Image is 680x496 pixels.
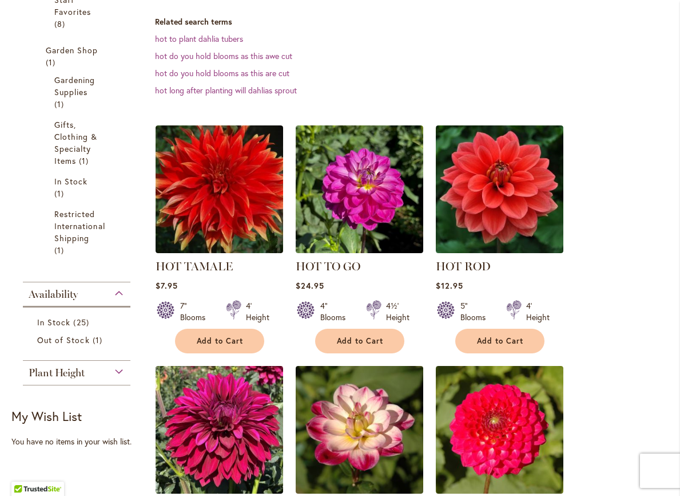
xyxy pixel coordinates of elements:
div: 4' Height [246,300,269,323]
span: Gifts, Clothing & Specialty Items [54,119,98,166]
a: hot long after planting will dahlias sprout [155,85,297,96]
a: hot do you hold blooms as this are cut [155,68,289,78]
a: HOT TAMALE [156,259,233,273]
span: Add to Cart [197,336,244,346]
span: 1 [54,98,67,110]
span: $24.95 [296,280,324,291]
a: Gifts, Clothing &amp; Specialty Items [54,119,102,167]
a: In Stock 25 [37,316,119,328]
span: 25 [73,316,92,328]
a: FATIMA [436,485,563,496]
a: HOT TO GO [296,245,423,255]
img: FATIMA [436,366,563,494]
div: 5" Blooms [460,300,492,323]
a: Gardening Supplies [54,74,102,110]
a: Garden Shop [46,44,110,68]
a: HOT ROD [436,245,563,255]
span: 1 [93,334,105,346]
button: Add to Cart [175,329,264,353]
a: HOT ROD [436,259,491,273]
img: Hello Dahlia [156,366,283,494]
a: HOT TO GO [296,259,360,273]
img: HOT ROD [436,125,563,253]
span: Gardening Supplies [54,74,95,97]
button: Add to Cart [455,329,544,353]
img: HOT TO GO [296,125,423,253]
span: Restricted International Shipping [54,208,105,243]
iframe: Launch Accessibility Center [9,455,41,487]
span: Add to Cart [337,336,384,346]
span: 1 [54,244,67,256]
strong: My Wish List [11,408,82,424]
div: 7" Blooms [180,300,212,323]
div: You have no items in your wish list. [11,436,148,447]
img: Hot Tamale [156,125,283,253]
a: In Stock [54,175,102,199]
dt: Related search terms [155,16,669,27]
span: Add to Cart [477,336,524,346]
span: 8 [54,18,68,30]
span: 1 [46,56,58,68]
a: hot do you hold blooms as this awe cut [155,50,292,61]
span: In Stock [37,317,70,328]
a: Restricted International Shipping [54,208,102,256]
span: $12.95 [436,280,463,291]
a: Hot Tamale [156,245,283,255]
span: 1 [79,155,92,167]
img: Binky [296,366,423,494]
span: In Stock [54,176,88,187]
a: Hello Dahlia [156,485,283,496]
span: Availability [29,288,78,301]
span: Garden Shop [46,45,98,56]
span: Plant Height [29,367,85,379]
div: 4' Height [526,300,550,323]
div: 4" Blooms [320,300,352,323]
span: $7.95 [156,280,178,291]
div: 4½' Height [386,300,409,323]
a: Binky [296,485,423,496]
a: Out of Stock 1 [37,334,119,346]
span: 1 [54,187,67,199]
a: hot to plant dahlia tubers [155,33,243,44]
button: Add to Cart [315,329,404,353]
span: Out of Stock [37,334,90,345]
